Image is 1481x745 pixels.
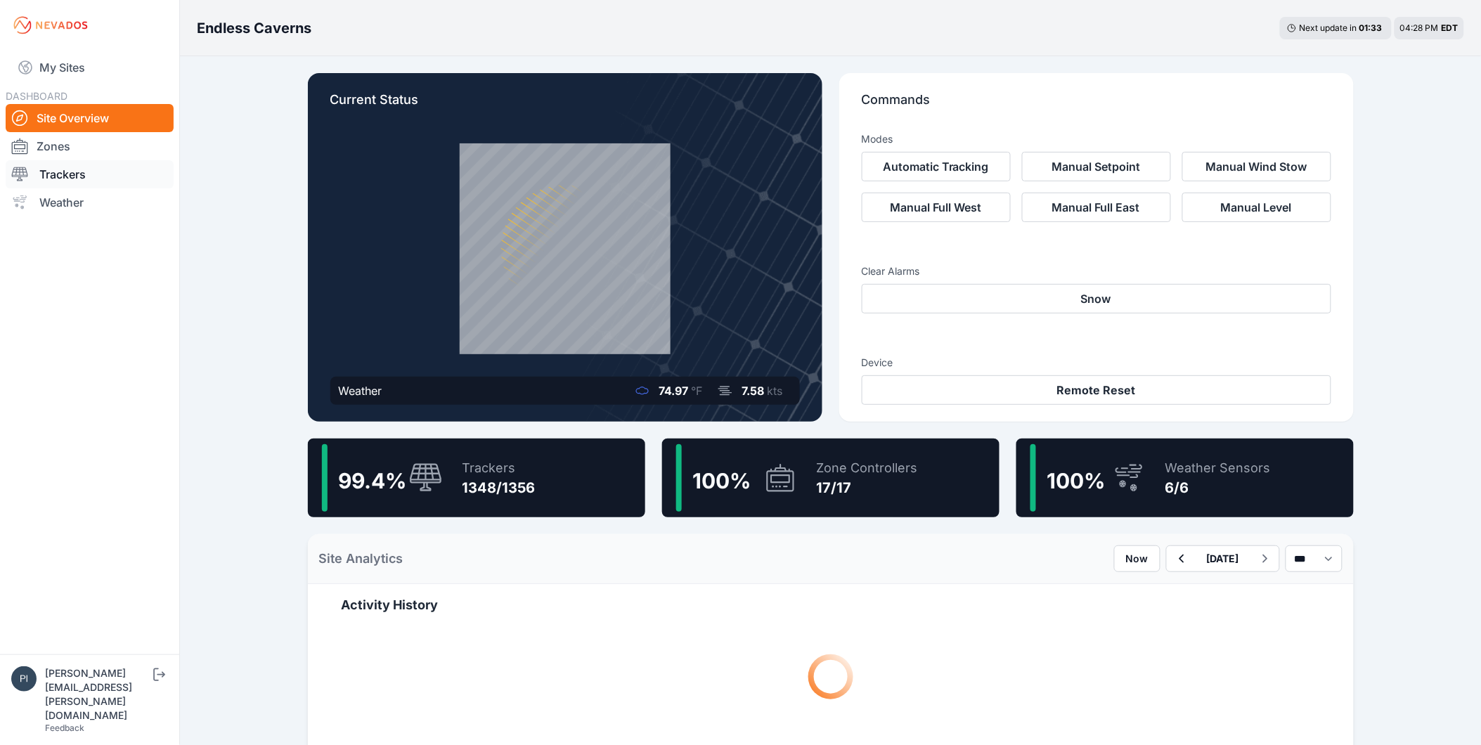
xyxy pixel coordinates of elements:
[6,90,67,102] span: DASHBOARD
[817,478,918,498] div: 17/17
[862,90,1331,121] p: Commands
[817,458,918,478] div: Zone Controllers
[1196,546,1250,571] button: [DATE]
[1165,478,1271,498] div: 6/6
[692,384,703,398] span: °F
[862,375,1331,405] button: Remote Reset
[45,666,150,723] div: [PERSON_NAME][EMAIL_ADDRESS][PERSON_NAME][DOMAIN_NAME]
[1016,439,1354,517] a: 100%Weather Sensors6/6
[339,468,407,493] span: 99.4 %
[1022,152,1171,181] button: Manual Setpoint
[659,384,689,398] span: 74.97
[319,549,403,569] h2: Site Analytics
[862,132,893,146] h3: Modes
[197,10,311,46] nav: Breadcrumb
[1047,468,1106,493] span: 100 %
[1182,193,1331,222] button: Manual Level
[742,384,765,398] span: 7.58
[1114,545,1160,572] button: Now
[1300,22,1357,33] span: Next update in
[1165,458,1271,478] div: Weather Sensors
[330,90,800,121] p: Current Status
[463,478,536,498] div: 1348/1356
[862,152,1011,181] button: Automatic Tracking
[1182,152,1331,181] button: Manual Wind Stow
[339,382,382,399] div: Weather
[768,384,783,398] span: kts
[862,264,1331,278] h3: Clear Alarms
[11,666,37,692] img: piotr.kolodziejczyk@energix-group.com
[1359,22,1385,34] div: 01 : 33
[6,104,174,132] a: Site Overview
[11,14,90,37] img: Nevados
[45,723,84,733] a: Feedback
[862,193,1011,222] button: Manual Full West
[463,458,536,478] div: Trackers
[6,132,174,160] a: Zones
[1442,22,1459,33] span: EDT
[662,439,1000,517] a: 100%Zone Controllers17/17
[693,468,751,493] span: 100 %
[6,188,174,216] a: Weather
[6,160,174,188] a: Trackers
[1022,193,1171,222] button: Manual Full East
[1400,22,1439,33] span: 04:28 PM
[308,439,645,517] a: 99.4%Trackers1348/1356
[862,356,1331,370] h3: Device
[862,284,1331,313] button: Snow
[342,595,1320,615] h2: Activity History
[197,18,311,38] h3: Endless Caverns
[6,51,174,84] a: My Sites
